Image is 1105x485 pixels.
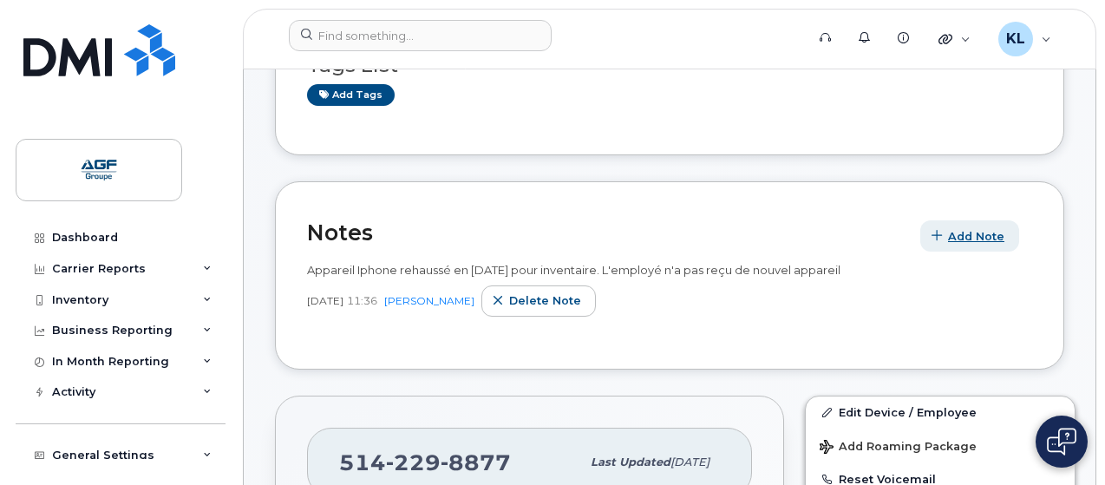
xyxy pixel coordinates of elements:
[307,220,912,246] h2: Notes
[481,285,596,317] button: Delete note
[670,456,709,469] span: [DATE]
[289,20,552,51] input: Find something...
[806,428,1075,463] button: Add Roaming Package
[920,220,1019,252] button: Add Note
[307,263,840,277] span: Appareil Iphone rehaussé en [DATE] pour inventaire. L'employé n'a pas reçu de nouvel appareil
[347,293,377,308] span: 11:36
[806,397,1075,428] a: Edit Device / Employee
[926,22,983,56] div: Quicklinks
[441,449,511,475] span: 8877
[1006,29,1025,49] span: KL
[386,449,441,475] span: 229
[339,449,511,475] span: 514
[384,294,474,307] a: [PERSON_NAME]
[820,440,977,456] span: Add Roaming Package
[986,22,1063,56] div: Karine Lavallée
[307,84,395,106] a: Add tags
[948,228,1004,245] span: Add Note
[591,456,670,469] span: Last updated
[307,55,1032,76] h3: Tags List
[307,293,343,308] span: [DATE]
[509,292,581,309] span: Delete note
[1047,428,1076,456] img: Open chat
